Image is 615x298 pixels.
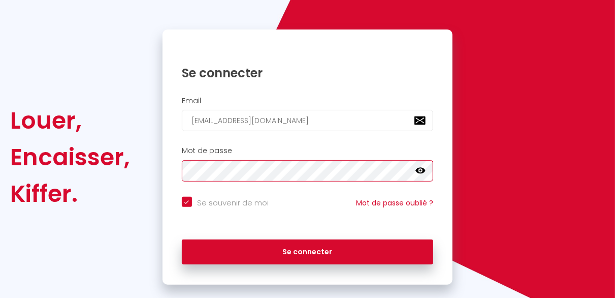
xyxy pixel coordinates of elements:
[11,102,131,139] div: Louer,
[182,240,434,265] button: Se connecter
[11,175,131,212] div: Kiffer.
[182,65,434,81] h1: Se connecter
[356,198,433,208] a: Mot de passe oublié ?
[182,110,434,131] input: Ton Email
[182,97,434,105] h2: Email
[182,146,434,155] h2: Mot de passe
[11,139,131,175] div: Encaisser,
